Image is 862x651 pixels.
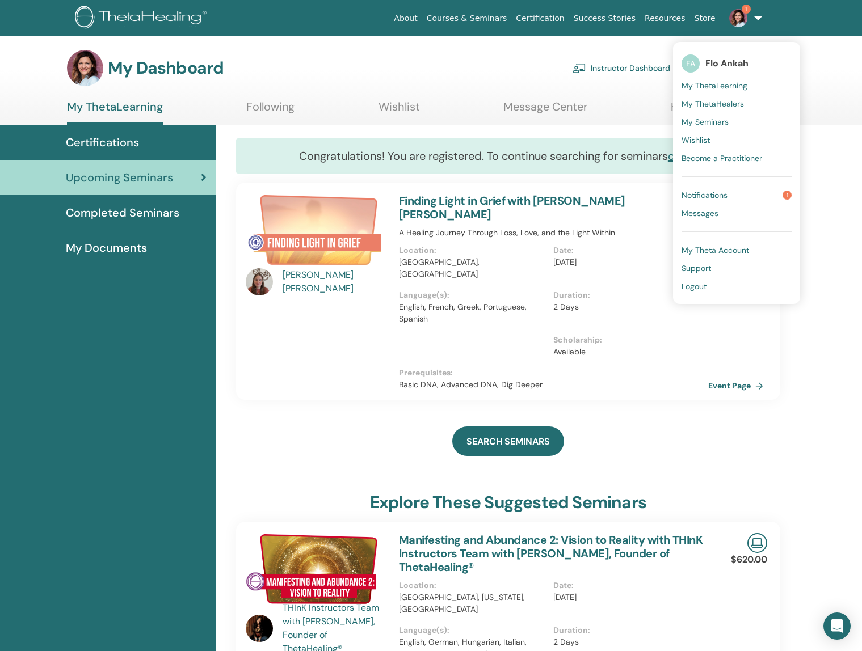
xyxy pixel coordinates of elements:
[67,100,163,125] a: My ThetaLearning
[399,532,703,574] a: Manifesting and Abundance 2: Vision to Reality with THInK Instructors Team with [PERSON_NAME], Fo...
[553,346,701,358] p: Available
[399,289,547,301] p: Language(s) :
[640,8,690,29] a: Resources
[399,624,547,636] p: Language(s) :
[682,259,792,277] a: Support
[742,5,751,14] span: 1
[705,57,749,69] span: Flo Ankah
[729,9,747,27] img: default.jpg
[747,533,767,553] img: Live Online Seminar
[682,99,744,109] span: My ThetaHealers
[422,8,512,29] a: Courses & Seminars
[503,100,587,122] a: Message Center
[682,186,792,204] a: Notifications1
[67,50,103,86] img: default.jpg
[75,6,211,31] img: logo.png
[66,169,173,186] span: Upcoming Seminars
[682,135,710,145] span: Wishlist
[682,204,792,222] a: Messages
[553,580,701,591] p: Date :
[553,301,701,313] p: 2 Days
[708,377,768,394] a: Event Page
[399,379,708,391] p: Basic DNA, Advanced DNA, Dig Deeper
[682,277,792,295] a: Logout
[452,426,564,456] a: SEARCH SEMINARS
[553,624,701,636] p: Duration :
[399,227,708,239] p: A Healing Journey Through Loss, Love, and the Light Within
[246,533,385,604] img: Manifesting and Abundance 2: Vision to Reality
[673,42,800,304] ul: 1
[399,367,708,379] p: Prerequisites :
[246,615,273,642] img: default.jpg
[731,553,767,567] p: $620.00
[511,8,569,29] a: Certification
[682,190,728,200] span: Notifications
[682,77,792,95] a: My ThetaLearning
[553,244,701,256] p: Date :
[66,204,179,221] span: Completed Seminars
[283,268,388,295] a: [PERSON_NAME] [PERSON_NAME]
[246,100,295,122] a: Following
[399,193,625,222] a: Finding Light in Grief with [PERSON_NAME] [PERSON_NAME]
[682,245,749,255] span: My Theta Account
[682,113,792,131] a: My Seminars
[108,58,224,78] h3: My Dashboard
[682,153,762,163] span: Become a Practitioner
[573,63,586,73] img: chalkboard-teacher.svg
[553,289,701,301] p: Duration :
[823,612,851,640] div: Open Intercom Messenger
[553,256,701,268] p: [DATE]
[682,117,729,127] span: My Seminars
[379,100,420,122] a: Wishlist
[236,138,780,174] div: Congratulations! You are registered. To continue searching for seminars
[573,56,670,81] a: Instructor Dashboard
[682,81,747,91] span: My ThetaLearning
[783,191,792,200] span: 1
[246,268,273,295] img: default.jpg
[399,580,547,591] p: Location :
[682,241,792,259] a: My Theta Account
[66,134,139,151] span: Certifications
[399,256,547,280] p: [GEOGRAPHIC_DATA], [GEOGRAPHIC_DATA]
[399,301,547,325] p: English, French, Greek, Portuguese, Spanish
[246,194,385,272] img: Finding Light in Grief
[682,149,792,167] a: Become a Practitioner
[682,95,792,113] a: My ThetaHealers
[569,8,640,29] a: Success Stories
[370,492,646,513] h3: explore these suggested seminars
[682,54,700,73] span: FA
[682,263,711,273] span: Support
[553,334,701,346] p: Scholarship :
[399,591,547,615] p: [GEOGRAPHIC_DATA], [US_STATE], [GEOGRAPHIC_DATA]
[553,636,701,648] p: 2 Days
[66,239,147,256] span: My Documents
[682,281,707,291] span: Logout
[466,436,550,447] span: SEARCH SEMINARS
[682,208,718,218] span: Messages
[671,100,762,122] a: Help & Resources
[668,149,717,163] a: click here
[690,8,720,29] a: Store
[682,50,792,77] a: FAFlo Ankah
[399,244,547,256] p: Location :
[682,131,792,149] a: Wishlist
[553,591,701,603] p: [DATE]
[389,8,422,29] a: About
